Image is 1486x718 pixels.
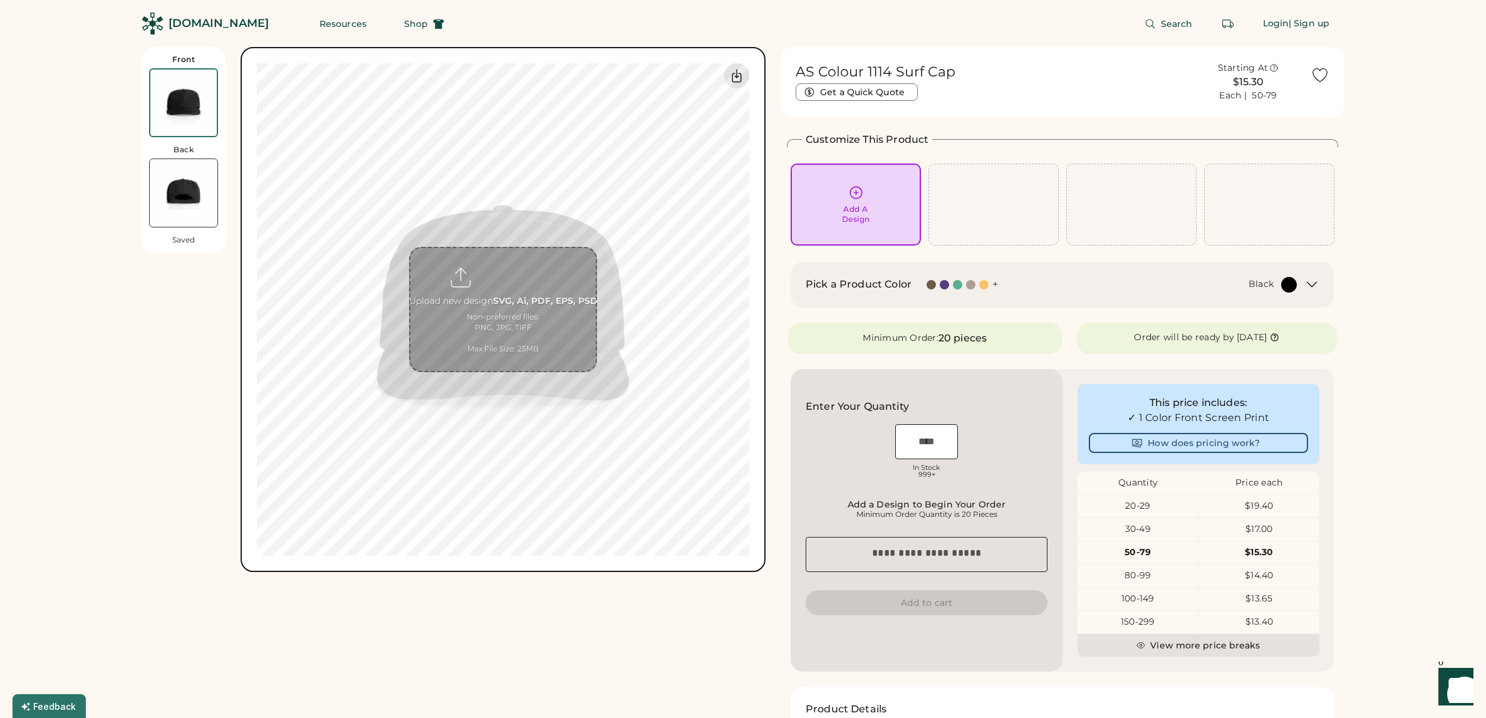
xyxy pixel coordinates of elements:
[938,331,987,346] div: 20 pieces
[1130,11,1208,36] button: Search
[1089,395,1308,410] div: This price includes:
[1193,75,1303,90] div: $15.30
[1078,523,1198,536] div: 30-49
[809,499,1044,509] div: Add a Design to Begin Your Order
[1198,477,1319,489] div: Price each
[1199,500,1320,512] div: $19.40
[806,132,928,147] h2: Customize This Product
[992,278,998,291] div: +
[1199,570,1320,582] div: $14.40
[895,464,958,478] div: In Stock 999+
[1263,18,1289,30] div: Login
[389,11,459,36] button: Shop
[1161,19,1193,28] span: Search
[796,83,918,101] button: Get a Quick Quote
[1078,546,1198,559] div: 50-79
[1237,331,1267,344] div: [DATE]
[1218,62,1269,75] div: Starting At
[842,204,870,224] div: Add A Design
[169,16,269,31] div: [DOMAIN_NAME]
[1289,18,1329,30] div: | Sign up
[1215,11,1240,36] button: Retrieve an order
[150,70,217,136] img: AS Colour 1114 Black Front Thumbnail
[1134,331,1234,344] div: Order will be ready by
[1089,433,1308,453] button: How does pricing work?
[1078,634,1319,657] button: View more price breaks
[1199,616,1320,628] div: $13.40
[304,11,382,36] button: Resources
[1078,616,1198,628] div: 150-299
[806,590,1047,615] button: Add to cart
[174,145,194,155] div: Back
[172,235,195,245] div: Saved
[150,159,217,227] img: AS Colour 1114 Black Back Thumbnail
[142,13,164,34] img: Rendered Logo - Screens
[724,63,749,88] div: Download Front Mockup
[806,399,909,414] h2: Enter Your Quantity
[1199,546,1320,559] div: $15.30
[1199,523,1320,536] div: $17.00
[806,702,886,717] h2: Product Details
[1078,477,1198,489] div: Quantity
[404,19,428,28] span: Shop
[1426,662,1480,715] iframe: Front Chat
[796,63,955,81] h1: AS Colour 1114 Surf Cap
[1078,593,1198,605] div: 100-149
[1078,500,1198,512] div: 20-29
[1219,90,1277,102] div: Each | 50-79
[1249,278,1274,291] div: Black
[1089,410,1308,425] div: ✓ 1 Color Front Screen Print
[806,277,912,292] h2: Pick a Product Color
[1078,570,1198,582] div: 80-99
[863,332,938,345] div: Minimum Order:
[1199,593,1320,605] div: $13.65
[172,55,195,65] div: Front
[809,509,1044,519] div: Minimum Order Quantity is 20 Pieces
